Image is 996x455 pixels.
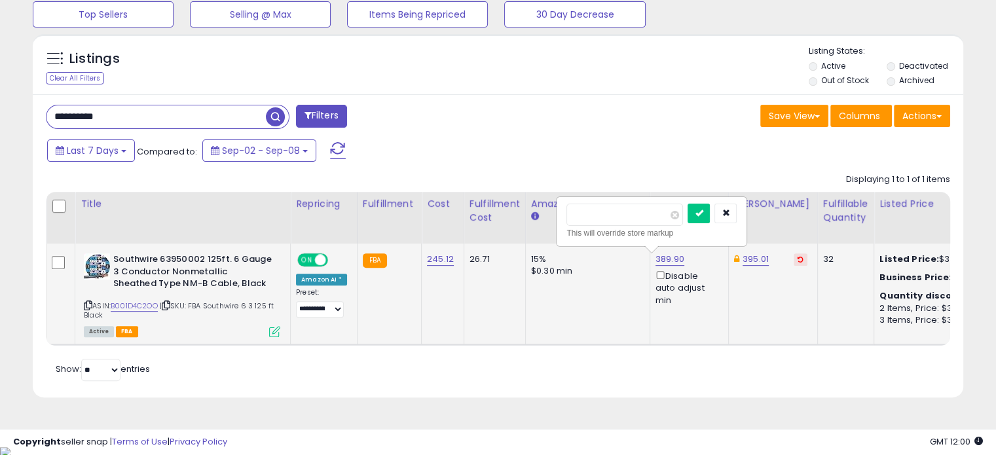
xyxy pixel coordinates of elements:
[734,197,812,211] div: [PERSON_NAME]
[879,302,988,314] div: 2 Items, Price: $381
[809,45,963,58] p: Listing States:
[830,105,892,127] button: Columns
[879,289,974,302] b: Quantity discounts
[13,435,61,448] strong: Copyright
[531,253,640,265] div: 15%
[190,1,331,27] button: Selling @ Max
[821,60,845,71] label: Active
[655,268,718,306] div: Disable auto adjust min
[170,435,227,448] a: Privacy Policy
[81,197,285,211] div: Title
[427,253,454,266] a: 245.12
[743,253,769,266] a: 395.01
[67,144,119,157] span: Last 7 Days
[760,105,828,127] button: Save View
[33,1,174,27] button: Top Sellers
[839,109,880,122] span: Columns
[69,50,120,68] h5: Listings
[111,300,158,312] a: B001D4C2OO
[821,75,869,86] label: Out of Stock
[299,255,315,266] span: ON
[879,314,988,326] div: 3 Items, Price: $377
[296,197,352,211] div: Repricing
[137,145,197,158] span: Compared to:
[879,290,988,302] div: :
[222,144,300,157] span: Sep-02 - Sep-08
[470,197,520,225] div: Fulfillment Cost
[531,211,539,223] small: Amazon Fees.
[47,139,135,162] button: Last 7 Days
[363,253,387,268] small: FBA
[898,75,934,86] label: Archived
[296,105,347,128] button: Filters
[879,253,939,265] b: Listed Price:
[13,436,227,448] div: seller snap | |
[347,1,488,27] button: Items Being Repriced
[823,253,864,265] div: 32
[113,253,272,293] b: Southwire 63950002 125ft. 6 Gauge 3 Conductor Nonmetallic Sheathed Type NM-B Cable, Black
[296,274,347,285] div: Amazon AI *
[46,72,104,84] div: Clear All Filters
[504,1,645,27] button: 30 Day Decrease
[531,197,644,211] div: Amazon Fees
[930,435,983,448] span: 2025-09-16 12:00 GMT
[566,227,737,240] div: This will override store markup
[84,253,280,336] div: ASIN:
[326,255,347,266] span: OFF
[84,253,110,280] img: 51L6mJ9ZCdL._SL40_.jpg
[846,173,950,186] div: Displaying 1 to 1 of 1 items
[823,197,868,225] div: Fulfillable Quantity
[84,300,274,320] span: | SKU: FBA Southwire 6 3 125 ft Black
[202,139,316,162] button: Sep-02 - Sep-08
[427,197,458,211] div: Cost
[879,271,951,283] b: Business Price:
[898,60,948,71] label: Deactivated
[116,326,138,337] span: FBA
[879,253,988,265] div: $389.90
[470,253,515,265] div: 26.71
[296,288,347,318] div: Preset:
[879,272,988,283] div: $388
[655,253,684,266] a: 389.90
[879,197,993,211] div: Listed Price
[56,363,150,375] span: Show: entries
[894,105,950,127] button: Actions
[84,326,114,337] span: All listings currently available for purchase on Amazon
[363,197,416,211] div: Fulfillment
[531,265,640,277] div: $0.30 min
[112,435,168,448] a: Terms of Use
